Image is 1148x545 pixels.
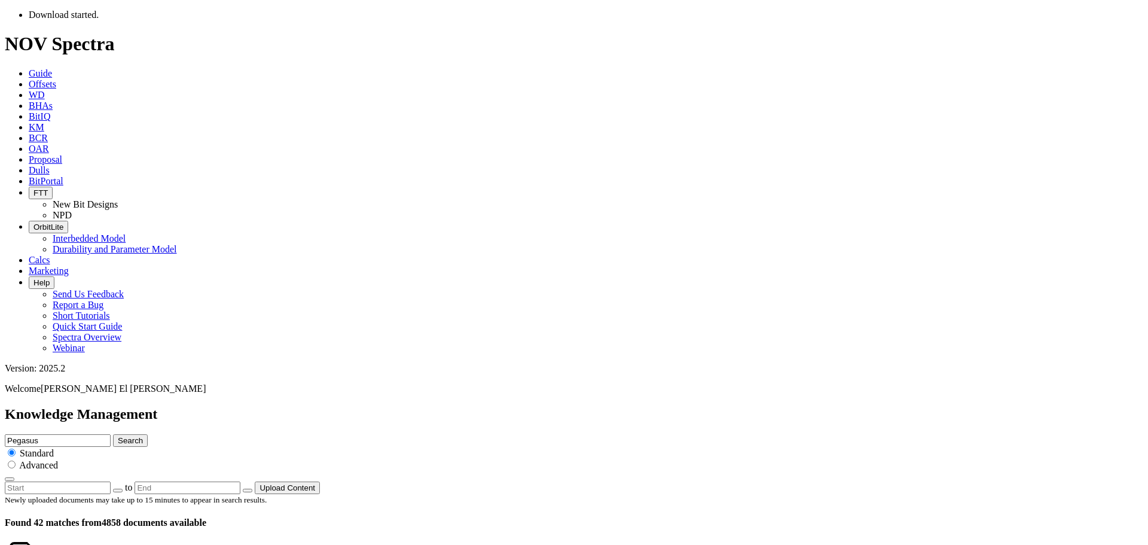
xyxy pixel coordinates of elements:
a: Webinar [53,343,85,353]
a: Quick Start Guide [53,321,122,331]
a: Send Us Feedback [53,289,124,299]
input: e.g. Smoothsteer Record [5,434,111,447]
div: Version: 2025.2 [5,363,1143,374]
a: BHAs [29,101,53,111]
span: Standard [20,448,54,458]
span: Advanced [19,460,58,470]
a: Calcs [29,255,50,265]
a: Spectra Overview [53,332,121,342]
button: FTT [29,187,53,199]
span: [PERSON_NAME] El [PERSON_NAME] [41,383,206,394]
a: Proposal [29,154,62,165]
span: OrbitLite [33,223,63,232]
span: Download started. [29,10,99,20]
p: Welcome [5,383,1143,394]
a: BitIQ [29,111,50,121]
a: New Bit Designs [53,199,118,209]
button: Upload Content [255,482,320,494]
span: to [125,482,132,492]
a: Marketing [29,266,69,276]
h4: 4858 documents available [5,517,1143,528]
a: Dulls [29,165,50,175]
button: Search [113,434,148,447]
h1: NOV Spectra [5,33,1143,55]
span: Help [33,278,50,287]
a: BitPortal [29,176,63,186]
input: Start [5,482,111,494]
span: FTT [33,188,48,197]
a: Interbedded Model [53,233,126,243]
a: Short Tutorials [53,310,110,321]
a: Report a Bug [53,300,103,310]
input: End [135,482,240,494]
a: WD [29,90,45,100]
a: OAR [29,144,49,154]
a: Durability and Parameter Model [53,244,177,254]
a: NPD [53,210,72,220]
button: Help [29,276,54,289]
a: Offsets [29,79,56,89]
a: KM [29,122,44,132]
span: Found 42 matches from [5,517,102,528]
a: Guide [29,68,52,78]
h2: Knowledge Management [5,406,1143,422]
small: Newly uploaded documents may take up to 15 minutes to appear in search results. [5,495,267,504]
button: OrbitLite [29,221,68,233]
a: BCR [29,133,48,143]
